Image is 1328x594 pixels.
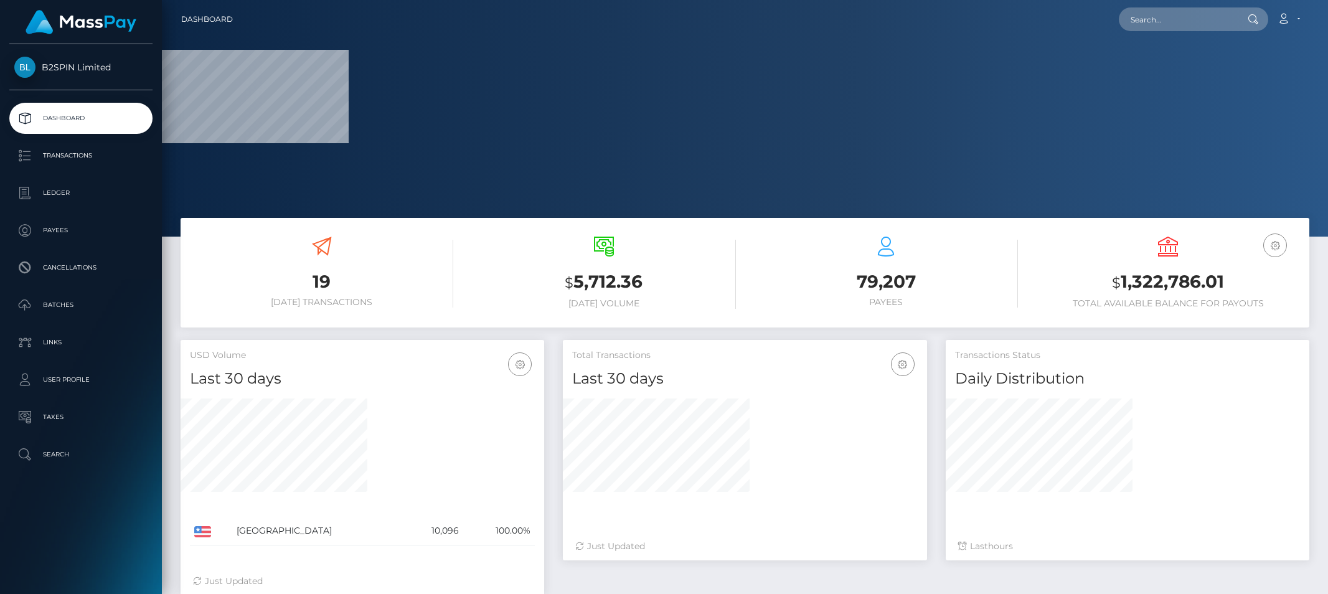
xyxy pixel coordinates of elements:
h3: 5,712.36 [472,270,735,295]
a: Cancellations [9,252,153,283]
td: 100.00% [463,517,535,545]
h5: USD Volume [190,349,535,362]
h3: 79,207 [755,270,1018,294]
p: Taxes [14,408,148,427]
h3: 19 [190,270,453,294]
span: B2SPIN Limited [9,62,153,73]
small: $ [1112,274,1121,291]
a: Batches [9,290,153,321]
input: Search... [1119,7,1236,31]
a: User Profile [9,364,153,395]
h6: [DATE] Transactions [190,297,453,308]
td: 10,096 [403,517,463,545]
a: Search [9,439,153,470]
p: Payees [14,221,148,240]
a: Links [9,327,153,358]
img: B2SPIN Limited [14,57,35,78]
a: Dashboard [181,6,233,32]
h4: Last 30 days [572,368,917,390]
p: Ledger [14,184,148,202]
h4: Last 30 days [190,368,535,390]
h6: Payees [755,297,1018,308]
p: User Profile [14,370,148,389]
p: Search [14,445,148,464]
h5: Transactions Status [955,349,1300,362]
td: [GEOGRAPHIC_DATA] [232,517,404,545]
p: Cancellations [14,258,148,277]
p: Batches [14,296,148,314]
div: Just Updated [193,575,532,588]
small: $ [565,274,573,291]
a: Dashboard [9,103,153,134]
p: Links [14,333,148,352]
img: MassPay Logo [26,10,136,34]
a: Payees [9,215,153,246]
div: Last hours [958,540,1297,553]
img: US.png [194,526,211,537]
h5: Total Transactions [572,349,917,362]
h6: [DATE] Volume [472,298,735,309]
a: Transactions [9,140,153,171]
h3: 1,322,786.01 [1037,270,1300,295]
h4: Daily Distribution [955,368,1300,390]
p: Dashboard [14,109,148,128]
h6: Total Available Balance for Payouts [1037,298,1300,309]
a: Ledger [9,177,153,209]
div: Just Updated [575,540,914,553]
a: Taxes [9,402,153,433]
p: Transactions [14,146,148,165]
